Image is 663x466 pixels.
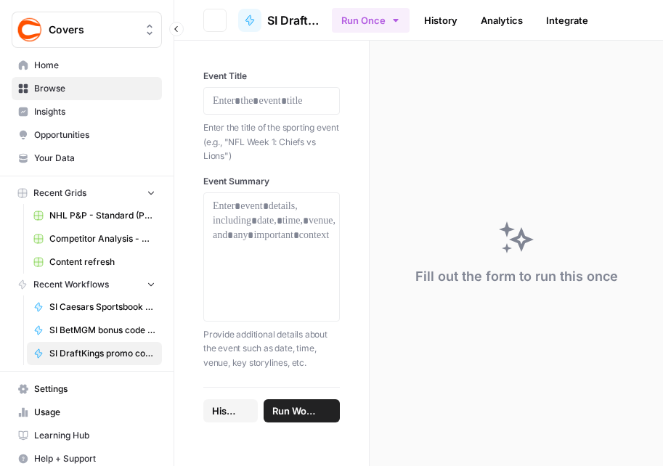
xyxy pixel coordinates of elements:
[27,342,162,365] a: SI DraftKings promo code articles
[12,147,162,170] a: Your Data
[415,266,618,287] div: Fill out the form to run this once
[33,278,109,291] span: Recent Workflows
[267,12,320,29] span: SI DraftKings promo code articles
[272,404,318,418] span: Run Workflow
[33,187,86,200] span: Recent Grids
[27,227,162,250] a: Competitor Analysis - URL Specific Grid
[212,404,236,418] span: History
[12,424,162,447] a: Learning Hub
[17,17,43,43] img: Covers Logo
[49,256,155,269] span: Content refresh
[49,301,155,314] span: SI Caesars Sportsbook promo code articles
[49,23,137,37] span: Covers
[34,406,155,419] span: Usage
[34,82,155,95] span: Browse
[472,9,532,32] a: Analytics
[34,383,155,396] span: Settings
[264,399,340,422] button: Run Workflow
[34,105,155,118] span: Insights
[34,429,155,442] span: Learning Hub
[27,204,162,227] a: NHL P&P - Standard (Production) Grid
[537,9,597,32] a: Integrate
[12,123,162,147] a: Opportunities
[12,274,162,295] button: Recent Workflows
[12,12,162,48] button: Workspace: Covers
[49,324,155,337] span: SI BetMGM bonus code articles
[332,8,410,33] button: Run Once
[12,54,162,77] a: Home
[12,100,162,123] a: Insights
[12,77,162,100] a: Browse
[27,250,162,274] a: Content refresh
[203,120,340,163] p: Enter the title of the sporting event (e.g., "NFL Week 1: Chiefs vs Lions")
[27,295,162,319] a: SI Caesars Sportsbook promo code articles
[34,452,155,465] span: Help + Support
[238,9,320,32] a: SI DraftKings promo code articles
[203,175,340,188] label: Event Summary
[49,347,155,360] span: SI DraftKings promo code articles
[203,327,340,370] p: Provide additional details about the event such as date, time, venue, key storylines, etc.
[49,209,155,222] span: NHL P&P - Standard (Production) Grid
[203,70,340,83] label: Event Title
[34,59,155,72] span: Home
[49,232,155,245] span: Competitor Analysis - URL Specific Grid
[34,152,155,165] span: Your Data
[12,182,162,204] button: Recent Grids
[34,128,155,142] span: Opportunities
[203,399,258,422] button: History
[27,319,162,342] a: SI BetMGM bonus code articles
[12,377,162,401] a: Settings
[415,9,466,32] a: History
[12,401,162,424] a: Usage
